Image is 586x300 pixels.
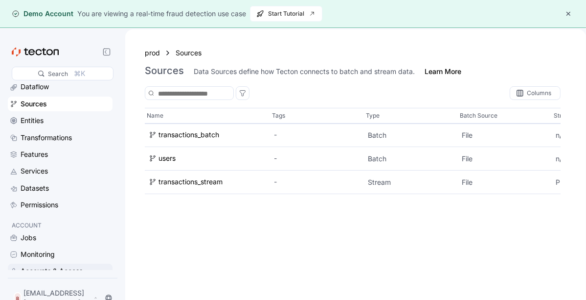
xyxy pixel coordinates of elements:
a: Jobs [8,230,113,245]
div: Features [21,149,48,160]
div: Columns [527,90,551,96]
p: Batch [368,154,454,164]
a: Transformations [8,130,113,145]
a: Entities [8,113,113,128]
div: - [274,153,360,164]
div: You are viewing a real-time fraud detection use case [77,8,246,19]
div: ⌘K [74,68,85,79]
a: Sources [8,97,113,111]
p: Name [147,111,163,121]
p: Type [366,111,380,121]
div: Services [21,166,48,176]
p: Tags [272,111,285,121]
a: Learn More [425,67,461,76]
div: Accounts & Access [21,266,83,276]
div: transactions_stream [158,177,223,188]
div: Search⌘K [12,67,113,80]
div: Dataflow [21,81,49,92]
div: Data Sources define how Tecton connects to batch and stream data. [194,67,415,76]
div: transactions_batch [158,130,219,141]
p: Stream [368,177,454,187]
a: transactions_stream [149,177,266,188]
a: users [149,153,266,164]
h3: Sources [145,65,184,76]
a: prod [145,48,160,58]
a: Permissions [8,198,113,212]
div: Search [48,69,68,78]
button: Start Tutorial [250,6,322,22]
a: Accounts & Access [8,264,113,278]
div: Columns [510,86,561,100]
p: File [462,154,548,164]
div: Jobs [21,232,36,243]
div: Demo Account [12,9,73,19]
p: File [462,130,548,140]
a: transactions_batch [149,130,266,141]
p: Batch [368,130,454,140]
a: Services [8,164,113,178]
p: Batch Source [460,111,497,121]
div: - [274,177,360,188]
div: Permissions [21,200,58,210]
div: Sources [21,99,47,109]
a: Features [8,147,113,162]
a: Monitoring [8,247,113,262]
a: Datasets [8,181,113,196]
div: Monitoring [21,249,55,260]
div: Entities [21,115,44,126]
div: - [274,130,360,141]
div: users [158,153,176,164]
a: Sources [176,48,210,58]
div: Transformations [21,132,72,143]
a: Dataflow [8,79,113,94]
p: File [462,177,548,187]
div: Datasets [21,183,49,194]
p: ACCOUNT [12,221,109,230]
span: Start Tutorial [256,6,316,21]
